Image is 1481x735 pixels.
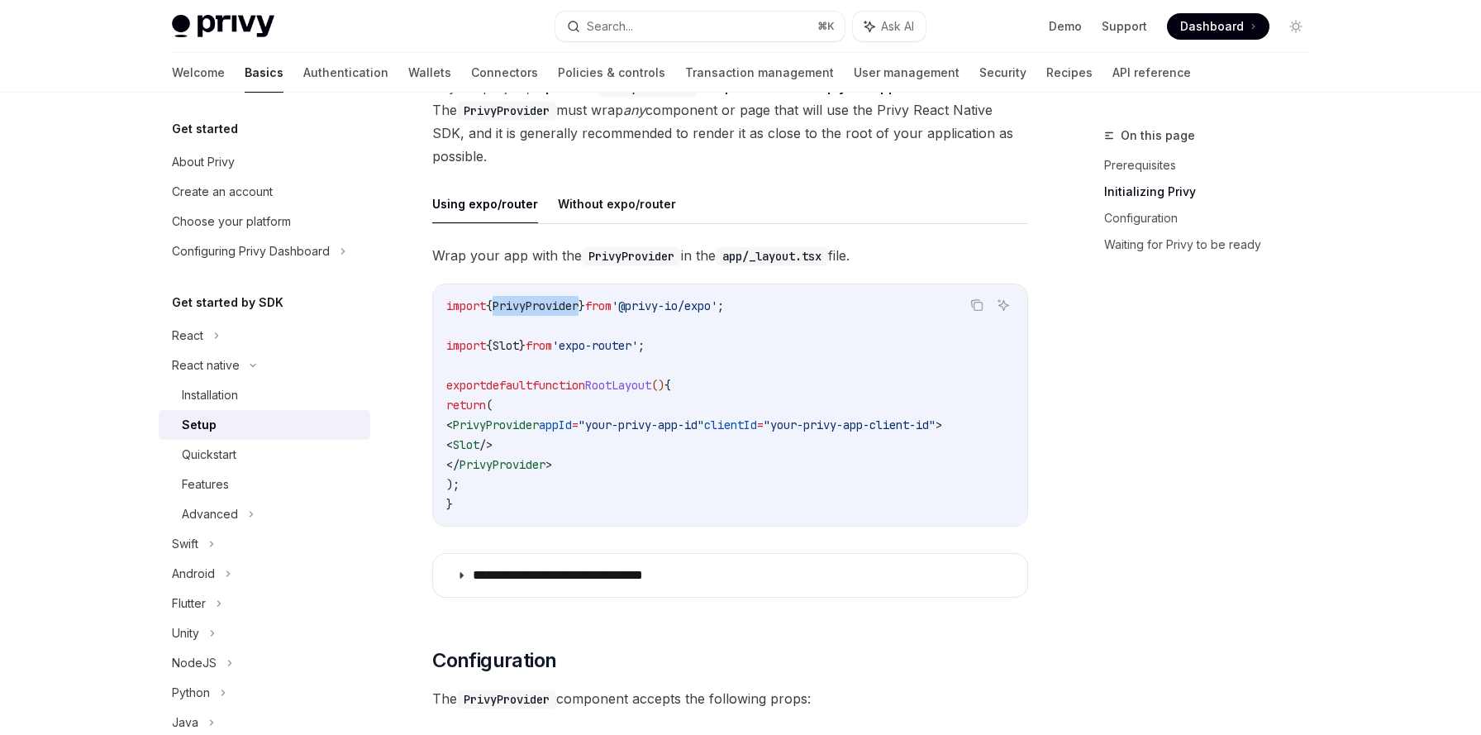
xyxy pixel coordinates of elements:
span: < [446,418,453,432]
div: Choose your platform [172,212,291,231]
a: Waiting for Privy to be ready [1104,231,1322,258]
span: > [936,418,942,432]
span: Dashboard [1180,18,1244,35]
span: ; [717,298,724,313]
a: Connectors [471,53,538,93]
a: Authentication [303,53,388,93]
a: Basics [245,53,283,93]
a: Prerequisites [1104,152,1322,179]
span: { [486,298,493,313]
span: "your-privy-app-client-id" [764,418,936,432]
span: > [545,457,552,472]
div: Installation [182,385,238,405]
span: import [446,338,486,353]
em: any [623,102,645,118]
span: PrivyProvider [493,298,579,313]
span: ; [638,338,645,353]
span: } [519,338,526,353]
span: /> [479,437,493,452]
span: The component accepts the following props: [432,687,1028,710]
button: Search...⌘K [555,12,845,41]
span: clientId [704,418,757,432]
button: Copy the contents from the code block [966,294,988,316]
span: In your project, . The must wrap component or page that will use the Privy React Native SDK, and ... [432,75,1028,168]
div: Swift [172,534,198,554]
a: Quickstart [159,440,370,470]
span: appId [539,418,572,432]
span: export [446,378,486,393]
button: Using expo/router [432,184,538,223]
a: Security [979,53,1026,93]
div: Advanced [182,504,238,524]
a: Wallets [408,53,451,93]
span: </ [446,457,460,472]
span: Configuration [432,647,556,674]
div: React [172,326,203,346]
div: React native [172,356,240,375]
span: } [446,497,453,512]
a: Transaction management [685,53,834,93]
div: NodeJS [172,653,217,673]
span: On this page [1121,126,1195,146]
a: Recipes [1046,53,1093,93]
a: Support [1102,18,1147,35]
a: Dashboard [1167,13,1269,40]
span: Ask AI [881,18,914,35]
span: "your-privy-app-id" [579,418,704,432]
button: Toggle dark mode [1283,13,1309,40]
code: PrivyProvider [582,247,681,265]
span: RootLayout [585,378,651,393]
div: Features [182,475,229,494]
a: Installation [159,380,370,410]
span: < [446,437,453,452]
div: Search... [587,17,633,36]
div: Configuring Privy Dashboard [172,241,330,261]
span: = [572,418,579,432]
span: } [579,298,585,313]
span: return [446,398,486,413]
div: Python [172,683,210,703]
img: light logo [172,15,274,38]
span: ⌘ K [817,20,835,33]
span: = [757,418,764,432]
a: Initializing Privy [1104,179,1322,205]
a: Features [159,470,370,499]
button: Without expo/router [558,184,676,223]
div: Android [172,564,215,584]
span: () [651,378,664,393]
a: Policies & controls [558,53,665,93]
span: PrivyProvider [460,457,545,472]
span: { [664,378,671,393]
a: Welcome [172,53,225,93]
div: Setup [182,415,217,435]
span: Slot [493,338,519,353]
span: { [486,338,493,353]
span: PrivyProvider [453,418,539,432]
span: Slot [453,437,479,452]
span: from [526,338,552,353]
div: Quickstart [182,445,236,465]
a: Choose your platform [159,207,370,236]
h5: Get started [172,119,238,139]
div: About Privy [172,152,235,172]
span: default [486,378,532,393]
button: Ask AI [853,12,926,41]
a: Create an account [159,177,370,207]
a: Configuration [1104,205,1322,231]
span: '@privy-io/expo' [612,298,717,313]
code: app/_layout.tsx [716,247,828,265]
span: ); [446,477,460,492]
a: About Privy [159,147,370,177]
a: Setup [159,410,370,440]
span: function [532,378,585,393]
button: Ask AI [993,294,1014,316]
span: 'expo-router' [552,338,638,353]
code: PrivyProvider [457,102,556,120]
h5: Get started by SDK [172,293,283,313]
span: import [446,298,486,313]
div: Java [172,713,198,733]
div: Flutter [172,594,206,613]
a: Demo [1049,18,1082,35]
div: Unity [172,623,199,643]
span: from [585,298,612,313]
